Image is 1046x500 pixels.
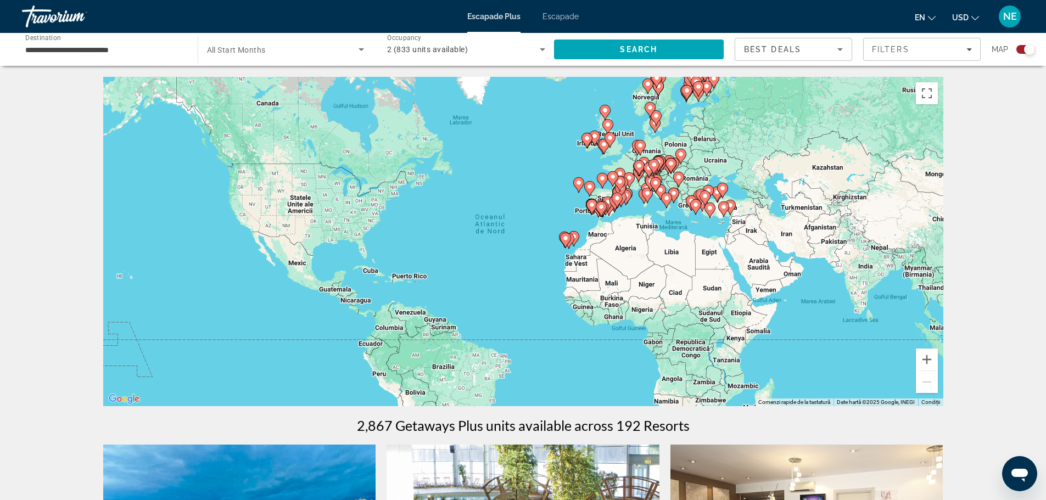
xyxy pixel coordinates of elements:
span: 2 (833 units available) [387,45,468,54]
span: All Start Months [207,46,266,54]
img: Google [106,392,142,406]
a: Deschide această zonă în Google Maps (în fereastră nouă) [106,392,142,406]
span: Date hartă ©2025 Google, INEGI [837,399,915,405]
span: Map [992,42,1008,57]
a: Condiții (se deschide într-o filă nouă) [921,399,940,405]
button: Comenzi rapide de la tastatură [758,398,830,406]
button: Schimbați moneda [952,9,979,25]
span: Best Deals [744,45,801,54]
a: Escapade Plus [467,12,521,21]
button: Mărește [916,349,938,370]
mat-select: Sort by [744,43,843,56]
font: en [915,13,925,22]
font: NE [1003,10,1017,22]
iframe: Buton lansare fereastră mesagerie [1002,456,1037,491]
a: Escapade [542,12,579,21]
button: Schimbați limba [915,9,936,25]
input: Select destination [25,43,183,57]
span: Search [620,45,657,54]
span: Filters [872,45,909,54]
button: Activează/dezactivează afișarea pe ecran complet. [916,82,938,104]
button: Search [554,40,724,59]
button: Filters [863,38,981,61]
h1: 2,867 Getaways Plus units available across 192 Resorts [357,417,690,434]
a: Travorium [22,2,132,31]
span: Occupancy [387,34,422,42]
span: Destination [25,33,61,41]
button: Micșorează [916,371,938,393]
font: USD [952,13,969,22]
button: Meniu utilizator [995,5,1024,28]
